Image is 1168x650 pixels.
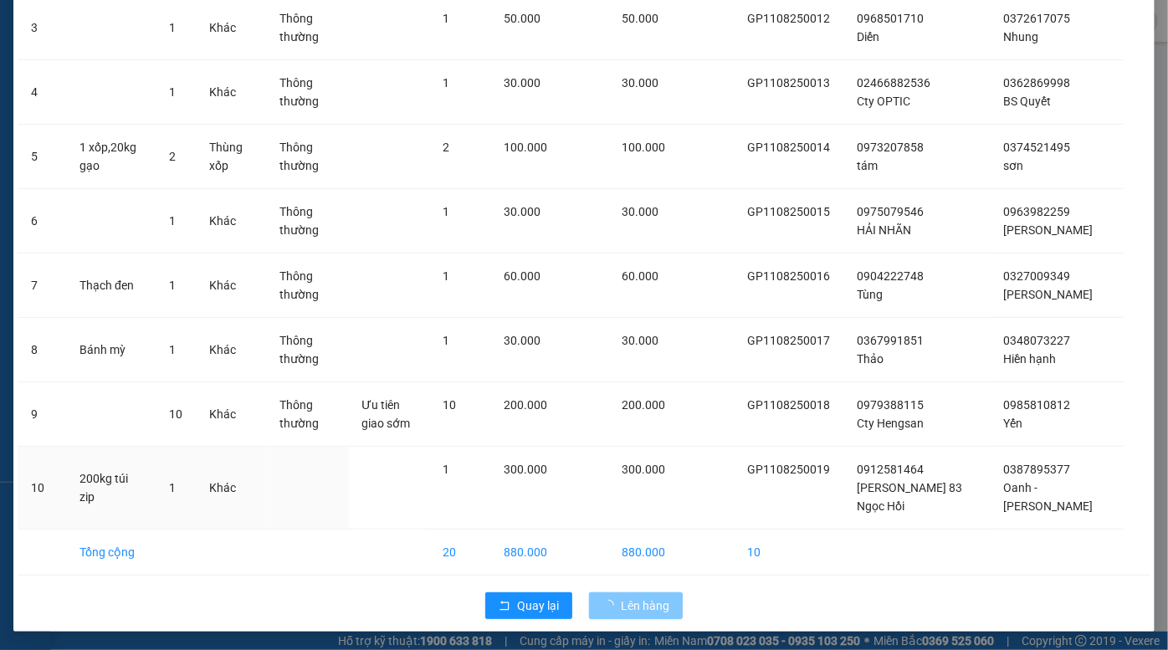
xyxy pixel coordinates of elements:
span: 100.000 [504,141,547,154]
span: Tùng [857,288,883,301]
td: 10 [734,530,843,576]
span: 0327009349 [1004,269,1071,283]
td: 10 [18,447,66,530]
span: 30.000 [504,334,540,347]
span: GP1108250012 [747,12,830,25]
span: 0372617075 [1004,12,1071,25]
span: BS Quyết [1004,95,1052,108]
span: 0387895377 [1004,463,1071,476]
span: 1 [169,21,176,34]
span: HẢI NHÃN [857,223,911,237]
span: 10 [169,407,182,421]
span: Yến [1004,417,1023,430]
span: 0968501710 [857,12,924,25]
span: 30.000 [622,76,658,90]
span: 1 [443,76,449,90]
span: GP1108250017 [747,334,830,347]
span: GP1108250013 [747,76,830,90]
span: GP1108250014 [747,141,830,154]
span: 0348073227 [1004,334,1071,347]
span: 0374521495 [1004,141,1071,154]
span: GP1108250018 [747,398,830,412]
span: sơn [1004,159,1024,172]
span: 1 [169,85,176,99]
td: Khác [196,318,266,382]
span: 1 [443,269,449,283]
span: GP1108250016 [747,269,830,283]
span: Quay lại [517,596,559,615]
span: 02466882536 [857,76,930,90]
td: Thùng xốp [196,125,266,189]
span: 300.000 [622,463,665,476]
span: [PERSON_NAME] [1004,288,1094,301]
span: 300.000 [504,463,547,476]
td: 200kg túi zip [66,447,156,530]
td: 880.000 [608,530,679,576]
span: Lên hàng [621,596,669,615]
span: 30.000 [622,205,658,218]
span: 0985810812 [1004,398,1071,412]
td: Khác [196,60,266,125]
td: Bánh mỳ [66,318,156,382]
td: Khác [196,447,266,530]
span: 60.000 [622,269,658,283]
td: Thông thường [266,125,349,189]
span: loading [602,600,621,612]
td: Thạch đen [66,253,156,318]
span: 2 [443,141,449,154]
span: 1 [169,481,176,494]
td: Thông thường [266,382,349,447]
span: GP1108250015 [747,205,830,218]
span: [PERSON_NAME] [1004,223,1094,237]
span: 1 [443,205,449,218]
span: 0963982259 [1004,205,1071,218]
span: Diến [857,30,879,44]
span: Cty Hengsan [857,417,924,430]
td: 8 [18,318,66,382]
td: 20 [429,530,490,576]
td: 9 [18,382,66,447]
span: GP1108250019 [747,463,830,476]
span: 200.000 [622,398,665,412]
span: 30.000 [622,334,658,347]
td: Thông thường [266,189,349,253]
span: 0912581464 [857,463,924,476]
td: Khác [196,253,266,318]
td: Thông thường [266,253,349,318]
td: 1 xốp,20kg gạo [66,125,156,189]
span: 1 [169,343,176,356]
button: Lên hàng [589,592,683,619]
span: tám [857,159,878,172]
span: 0367991851 [857,334,924,347]
td: Tổng cộng [66,530,156,576]
span: 0362869998 [1004,76,1071,90]
span: 1 [443,334,449,347]
span: 200.000 [504,398,547,412]
td: 5 [18,125,66,189]
span: 1 [169,279,176,292]
button: rollbackQuay lại [485,592,572,619]
span: Hiền hạnh [1004,352,1057,366]
span: 30.000 [504,76,540,90]
span: Ưu tiên giao sớm [362,398,411,430]
span: 10 [443,398,456,412]
td: 4 [18,60,66,125]
span: 60.000 [504,269,540,283]
span: 2 [169,150,176,163]
span: 1 [443,12,449,25]
td: Thông thường [266,60,349,125]
span: 100.000 [622,141,665,154]
td: 880.000 [490,530,566,576]
span: 0979388115 [857,398,924,412]
td: Khác [196,382,266,447]
span: 1 [169,214,176,228]
span: Thảo [857,352,884,366]
span: 50.000 [504,12,540,25]
span: Cty OPTIC [857,95,910,108]
td: 6 [18,189,66,253]
span: 0904222748 [857,269,924,283]
td: 7 [18,253,66,318]
span: 0973207858 [857,141,924,154]
td: Thông thường [266,318,349,382]
span: 50.000 [622,12,658,25]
